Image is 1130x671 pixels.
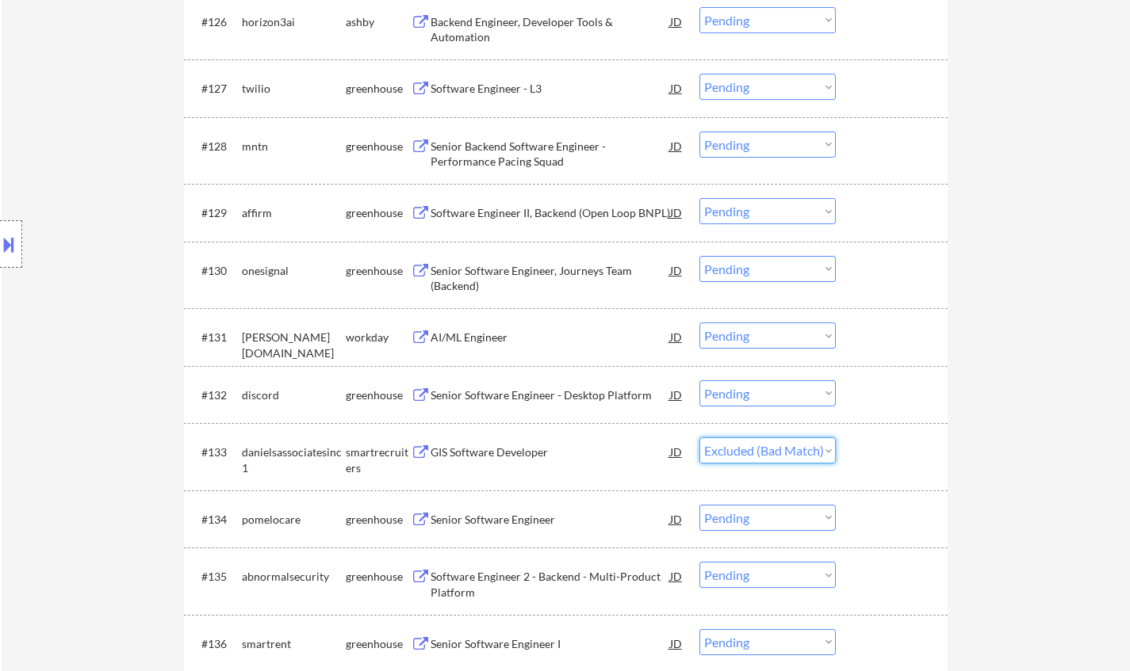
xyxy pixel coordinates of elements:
div: JD [668,74,684,102]
div: JD [668,132,684,160]
div: Senior Software Engineer, Journeys Team (Backend) [431,263,670,294]
div: mntn [242,139,346,154]
div: #132 [201,387,229,403]
div: smartrecruiters [346,444,411,475]
div: greenhouse [346,263,411,279]
div: #135 [201,569,229,585]
div: danielsassociatesinc1 [242,444,346,475]
div: affirm [242,205,346,221]
div: Senior Software Engineer [431,512,670,528]
div: #133 [201,444,229,460]
div: Software Engineer - L3 [431,81,670,97]
div: greenhouse [346,139,411,154]
div: JD [668,629,684,658]
div: greenhouse [346,636,411,652]
div: #126 [201,14,229,30]
div: JD [668,322,684,351]
div: greenhouse [346,512,411,528]
div: greenhouse [346,81,411,97]
div: greenhouse [346,387,411,403]
div: Software Engineer II, Backend (Open Loop BNPL) [431,205,670,221]
div: Senior Backend Software Engineer - Performance Pacing Squad [431,139,670,170]
div: workday [346,330,411,345]
div: JD [668,505,684,533]
div: #136 [201,636,229,652]
div: greenhouse [346,205,411,221]
div: JD [668,198,684,227]
div: Backend Engineer, Developer Tools & Automation [431,14,670,45]
div: JD [668,256,684,284]
div: GIS Software Developer [431,444,670,460]
div: JD [668,7,684,36]
div: JD [668,562,684,590]
div: AI/ML Engineer [431,330,670,345]
div: #134 [201,512,229,528]
div: Software Engineer 2 - Backend - Multi-Product Platform [431,569,670,600]
div: twilio [242,81,346,97]
div: greenhouse [346,569,411,585]
div: onesignal [242,263,346,279]
div: horizon3ai [242,14,346,30]
div: #127 [201,81,229,97]
div: pomelocare [242,512,346,528]
div: discord [242,387,346,403]
div: smartrent [242,636,346,652]
div: abnormalsecurity [242,569,346,585]
div: JD [668,437,684,466]
div: [PERSON_NAME][DOMAIN_NAME] [242,330,346,360]
div: Senior Software Engineer I [431,636,670,652]
div: JD [668,380,684,409]
div: ashby [346,14,411,30]
div: Senior Software Engineer - Desktop Platform [431,387,670,403]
